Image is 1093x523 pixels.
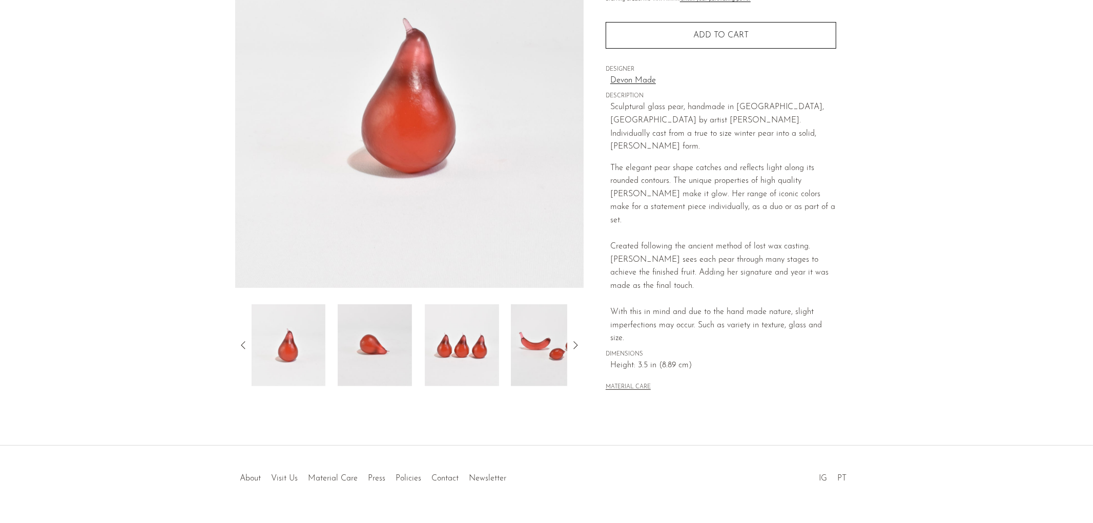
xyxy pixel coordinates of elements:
a: Visit Us [272,474,298,483]
a: About [240,474,261,483]
span: Add to cart [693,31,749,40]
div: Created following the ancient method of lost wax casting. [PERSON_NAME] sees each pear through ma... [610,227,836,293]
a: Press [368,474,386,483]
a: IG [819,474,827,483]
p: Sculptural glass pear, handmade in [GEOGRAPHIC_DATA], [GEOGRAPHIC_DATA] by artist [PERSON_NAME]. ... [610,101,836,153]
div: The elegant pear shape catches and reflects light along its rounded contours. The unique properti... [610,162,836,227]
button: MATERIAL CARE [606,384,651,391]
div: With this in mind and due to the hand made nature, slight imperfections may occur. Such as variet... [610,293,836,345]
img: Glass Pear in Ruby [511,304,586,386]
a: Contact [432,474,459,483]
ul: Social Medias [814,466,852,486]
a: PT [837,474,847,483]
span: DESIGNER [606,65,836,74]
button: Add to cart [606,22,836,49]
span: DIMENSIONS [606,350,836,359]
a: Policies [396,474,422,483]
img: Glass Pear in Ruby [425,304,499,386]
a: Material Care [308,474,358,483]
ul: Quick links [235,466,512,486]
img: Glass Pear in Ruby [251,304,325,386]
span: DESCRIPTION [606,92,836,101]
a: Devon Made [610,74,836,88]
span: Height: 3.5 in (8.89 cm) [610,359,836,372]
img: Glass Pear in Ruby [338,304,412,386]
